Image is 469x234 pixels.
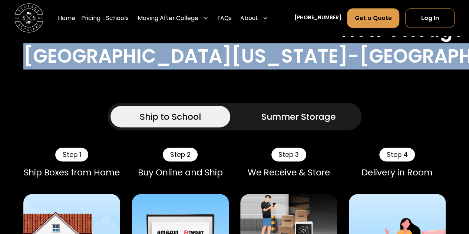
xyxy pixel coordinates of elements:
a: Log In [405,8,455,28]
div: Step 4 [379,148,415,161]
div: Step 2 [163,148,198,161]
div: Step 1 [55,148,88,161]
a: Pricing [81,8,100,29]
div: Moving After College [135,8,211,29]
div: Buy Online and Ship [132,167,229,177]
a: Home [58,8,75,29]
div: Ship to School [140,110,201,123]
div: Summer Storage [261,110,336,123]
a: FAQs [217,8,232,29]
a: Schools [106,8,129,29]
div: Step 3 [271,148,306,161]
div: Ship Boxes from Home [23,167,120,177]
a: [PHONE_NUMBER] [294,14,341,22]
div: About [237,8,271,29]
div: We Receive & Store [240,167,337,177]
div: About [240,14,258,22]
a: Get a Quote [347,8,399,28]
img: Storage Scholars main logo [14,4,43,33]
div: Moving After College [138,14,198,22]
div: Delivery in Room [349,167,446,177]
